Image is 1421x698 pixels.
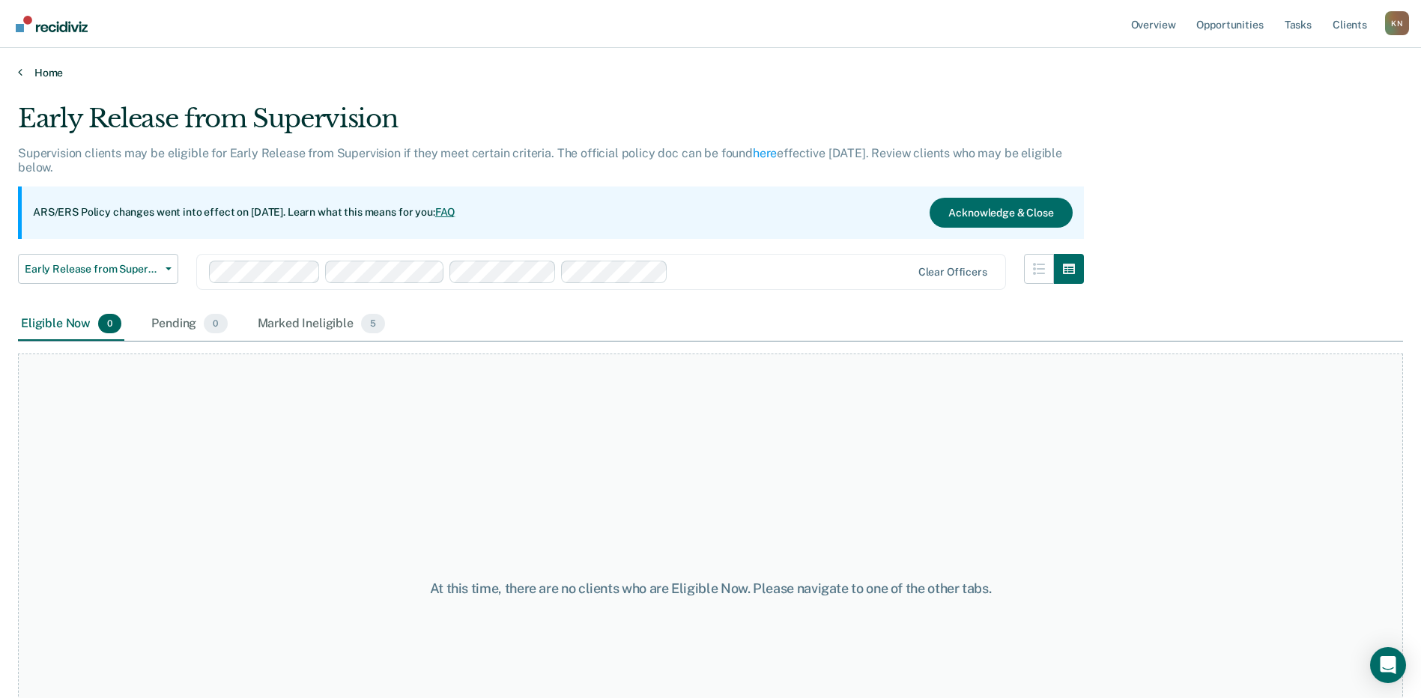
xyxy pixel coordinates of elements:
div: Marked Ineligible5 [255,308,389,341]
div: Pending0 [148,308,230,341]
div: Early Release from Supervision [18,103,1084,146]
div: Open Intercom Messenger [1370,647,1406,683]
a: Home [18,66,1403,79]
button: Acknowledge & Close [930,198,1072,228]
div: Clear officers [918,266,987,279]
span: 0 [204,314,227,333]
button: Early Release from Supervision [18,254,178,284]
p: ARS/ERS Policy changes went into effect on [DATE]. Learn what this means for you: [33,205,455,220]
div: Eligible Now0 [18,308,124,341]
span: 0 [98,314,121,333]
div: At this time, there are no clients who are Eligible Now. Please navigate to one of the other tabs. [365,580,1057,597]
a: FAQ [435,206,456,218]
a: here [753,146,777,160]
img: Recidiviz [16,16,88,32]
span: Early Release from Supervision [25,263,160,276]
p: Supervision clients may be eligible for Early Release from Supervision if they meet certain crite... [18,146,1062,174]
div: K N [1385,11,1409,35]
button: Profile dropdown button [1385,11,1409,35]
span: 5 [361,314,385,333]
